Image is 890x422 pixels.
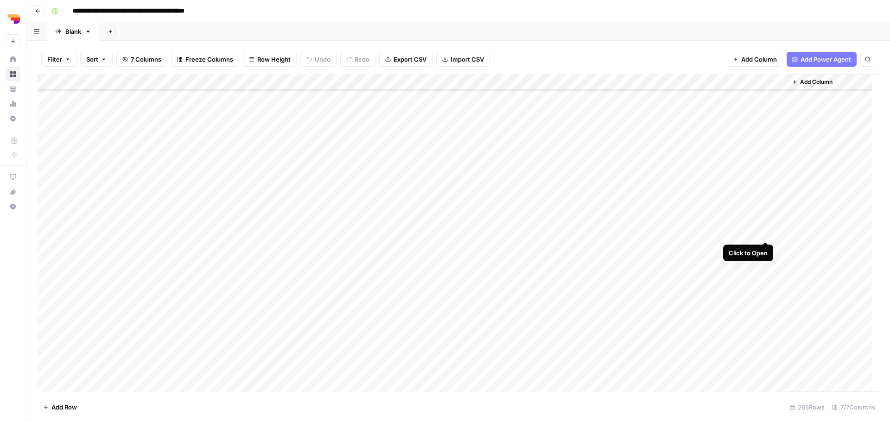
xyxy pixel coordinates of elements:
[800,78,833,86] span: Add Column
[38,400,83,415] button: Add Row
[451,55,484,64] span: Import CSV
[80,52,113,67] button: Sort
[41,52,76,67] button: Filter
[6,67,20,82] a: Browse
[51,403,77,412] span: Add Row
[185,55,233,64] span: Freeze Columns
[65,27,81,36] div: Blank
[6,170,20,184] a: AirOps Academy
[116,52,167,67] button: 7 Columns
[6,7,20,31] button: Workspace: Depends
[379,52,432,67] button: Export CSV
[6,11,22,27] img: Depends Logo
[729,248,768,258] div: Click to Open
[243,52,297,67] button: Row Height
[47,55,62,64] span: Filter
[436,52,490,67] button: Import CSV
[6,111,20,126] a: Settings
[340,52,375,67] button: Redo
[6,184,20,199] button: What's new?
[131,55,161,64] span: 7 Columns
[300,52,337,67] button: Undo
[6,82,20,96] a: Your Data
[171,52,239,67] button: Freeze Columns
[315,55,331,64] span: Undo
[355,55,369,64] span: Redo
[394,55,426,64] span: Export CSV
[6,52,20,67] a: Home
[741,55,777,64] span: Add Column
[828,400,879,415] div: 7/7 Columns
[6,199,20,214] button: Help + Support
[257,55,291,64] span: Row Height
[6,96,20,111] a: Usage
[801,55,851,64] span: Add Power Agent
[47,22,99,41] a: Blank
[86,55,98,64] span: Sort
[787,52,857,67] button: Add Power Agent
[786,400,828,415] div: 265 Rows
[788,76,836,88] button: Add Column
[727,52,783,67] button: Add Column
